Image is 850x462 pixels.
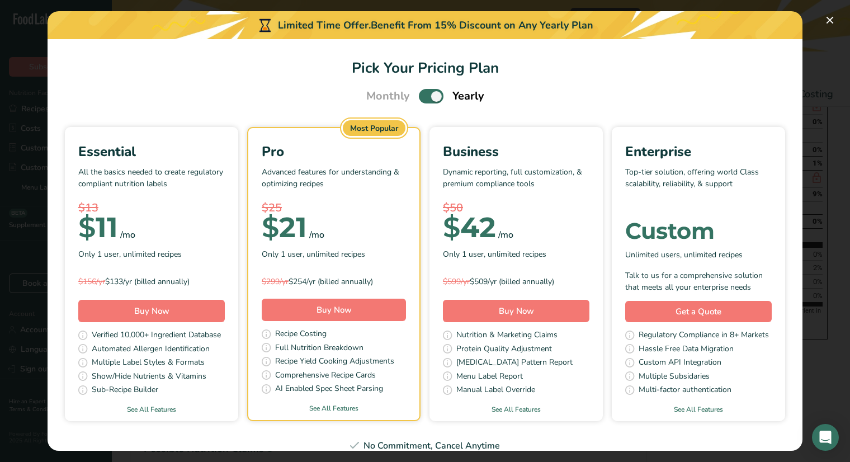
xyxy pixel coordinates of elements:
div: Limited Time Offer. [48,11,802,39]
span: AI Enabled Spec Sheet Parsing [275,383,383,397]
button: Buy Now [443,300,589,322]
span: Comprehensive Recipe Cards [275,369,376,383]
span: Protein Quality Adjustment [456,343,552,357]
p: Advanced features for understanding & optimizing recipes [262,166,406,200]
div: $50 [443,200,589,216]
button: Buy Now [262,299,406,321]
div: $133/yr (billed annually) [78,276,225,287]
span: $299/yr [262,276,289,287]
span: $ [443,210,460,244]
p: Dynamic reporting, full customization, & premium compliance tools [443,166,589,200]
span: Verified 10,000+ Ingredient Database [92,329,221,343]
div: 21 [262,216,307,239]
a: See All Features [65,404,238,414]
a: See All Features [612,404,785,414]
span: Get a Quote [676,305,721,318]
span: Buy Now [317,304,352,315]
span: Buy Now [499,305,534,317]
div: Essential [78,142,225,162]
span: Multi-factor authentication [639,384,731,398]
div: /mo [309,228,324,242]
span: Multiple Subsidaries [639,370,710,384]
span: Unlimited users, unlimited recipes [625,249,743,261]
div: 11 [78,216,118,239]
span: Show/Hide Nutrients & Vitamins [92,370,206,384]
span: Multiple Label Styles & Formats [92,356,205,370]
p: All the basics needed to create regulatory compliant nutrition labels [78,166,225,200]
span: Only 1 user, unlimited recipes [443,248,546,260]
span: $599/yr [443,276,470,287]
span: Automated Allergen Identification [92,343,210,357]
span: Sub-Recipe Builder [92,384,158,398]
div: Custom [625,220,772,242]
span: Nutrition & Marketing Claims [456,329,558,343]
span: Menu Label Report [456,370,523,384]
div: /mo [498,228,513,242]
span: Monthly [366,88,410,105]
a: Get a Quote [625,301,772,323]
div: Talk to us for a comprehensive solution that meets all your enterprise needs [625,270,772,293]
a: See All Features [429,404,603,414]
span: $ [78,210,96,244]
span: $ [262,210,279,244]
div: $25 [262,200,406,216]
span: Full Nutrition Breakdown [275,342,363,356]
div: /mo [120,228,135,242]
span: Yearly [452,88,484,105]
div: No Commitment, Cancel Anytime [61,439,789,452]
span: $156/yr [78,276,105,287]
h1: Pick Your Pricing Plan [61,57,789,79]
span: Only 1 user, unlimited recipes [262,248,365,260]
span: Recipe Yield Cooking Adjustments [275,355,394,369]
div: Benefit From 15% Discount on Any Yearly Plan [371,18,593,33]
p: Top-tier solution, offering world Class scalability, reliability, & support [625,166,772,200]
div: $254/yr (billed annually) [262,276,406,287]
span: Recipe Costing [275,328,327,342]
span: Manual Label Override [456,384,535,398]
span: Custom API Integration [639,356,721,370]
span: Only 1 user, unlimited recipes [78,248,182,260]
span: [MEDICAL_DATA] Pattern Report [456,356,573,370]
div: Enterprise [625,142,772,162]
span: Buy Now [134,305,169,317]
div: Open Intercom Messenger [812,424,839,451]
div: $13 [78,200,225,216]
a: See All Features [248,403,419,413]
button: Buy Now [78,300,225,322]
div: Business [443,142,589,162]
div: $509/yr (billed annually) [443,276,589,287]
div: Most Popular [343,120,405,136]
div: 42 [443,216,496,239]
span: Regulatory Compliance in 8+ Markets [639,329,769,343]
span: Hassle Free Data Migration [639,343,734,357]
div: Pro [262,142,406,162]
